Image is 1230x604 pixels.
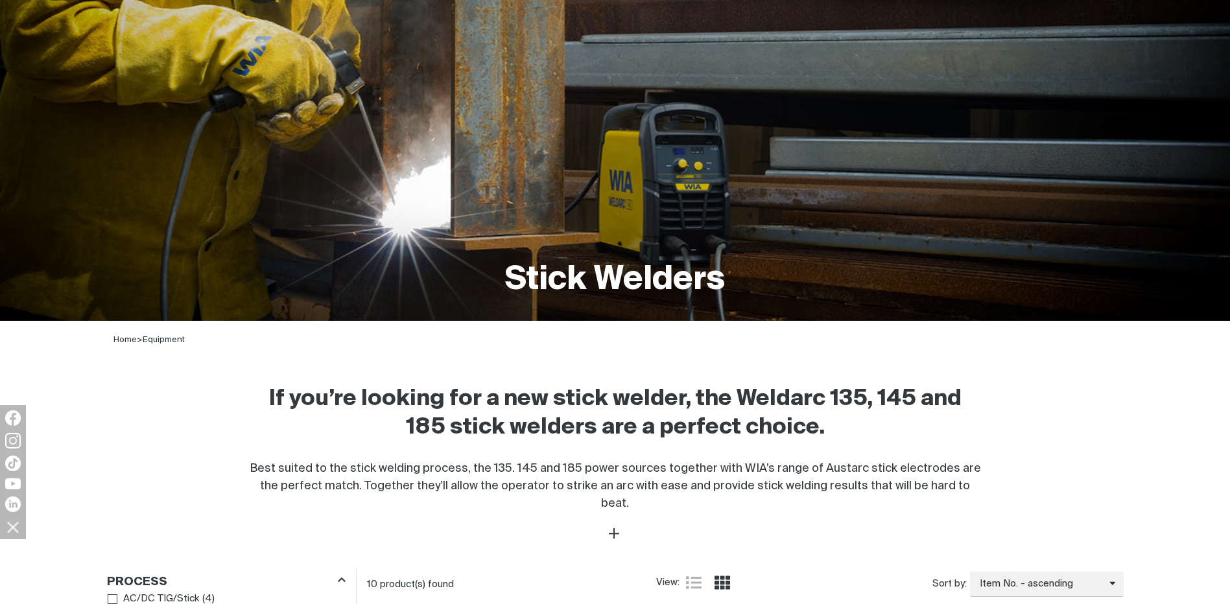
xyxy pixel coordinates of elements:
h3: Process [107,575,167,590]
img: LinkedIn [5,496,21,512]
span: > [137,336,143,344]
div: 10 [367,578,656,591]
span: Best suited to the stick welding process, the 135. 145 and 185 power sources together with WIA’s ... [250,463,981,509]
span: View: [656,575,680,590]
img: Instagram [5,433,21,448]
a: Home [113,336,137,344]
h2: If you’re looking for a new stick welder, the Weldarc 135, 145 and 185 stick welders are a perfec... [250,385,981,442]
span: product(s) found [380,579,454,589]
a: Equipment [143,336,185,344]
section: Product list controls [367,568,1124,601]
img: TikTok [5,456,21,471]
div: Process [107,572,346,590]
img: YouTube [5,478,21,489]
img: hide socials [2,516,24,538]
h1: Stick Welders [505,259,725,301]
img: Facebook [5,410,21,426]
span: Item No. - ascending [970,577,1109,592]
span: Sort by: [932,577,967,592]
a: List view [686,575,702,590]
